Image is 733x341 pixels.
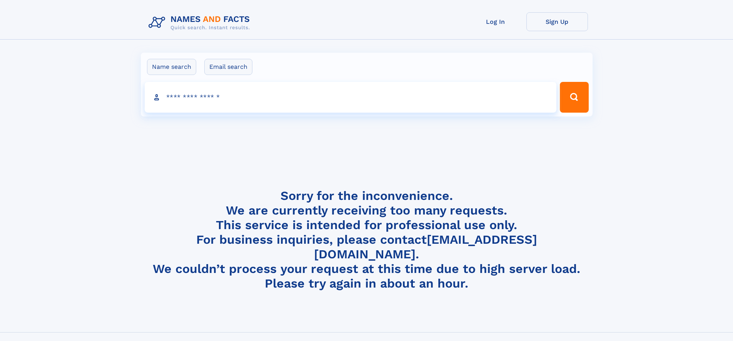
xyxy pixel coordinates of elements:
[147,59,196,75] label: Name search
[526,12,588,31] a: Sign Up
[145,188,588,291] h4: Sorry for the inconvenience. We are currently receiving too many requests. This service is intend...
[560,82,588,113] button: Search Button
[145,82,557,113] input: search input
[204,59,252,75] label: Email search
[145,12,256,33] img: Logo Names and Facts
[314,232,537,261] a: [EMAIL_ADDRESS][DOMAIN_NAME]
[465,12,526,31] a: Log In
